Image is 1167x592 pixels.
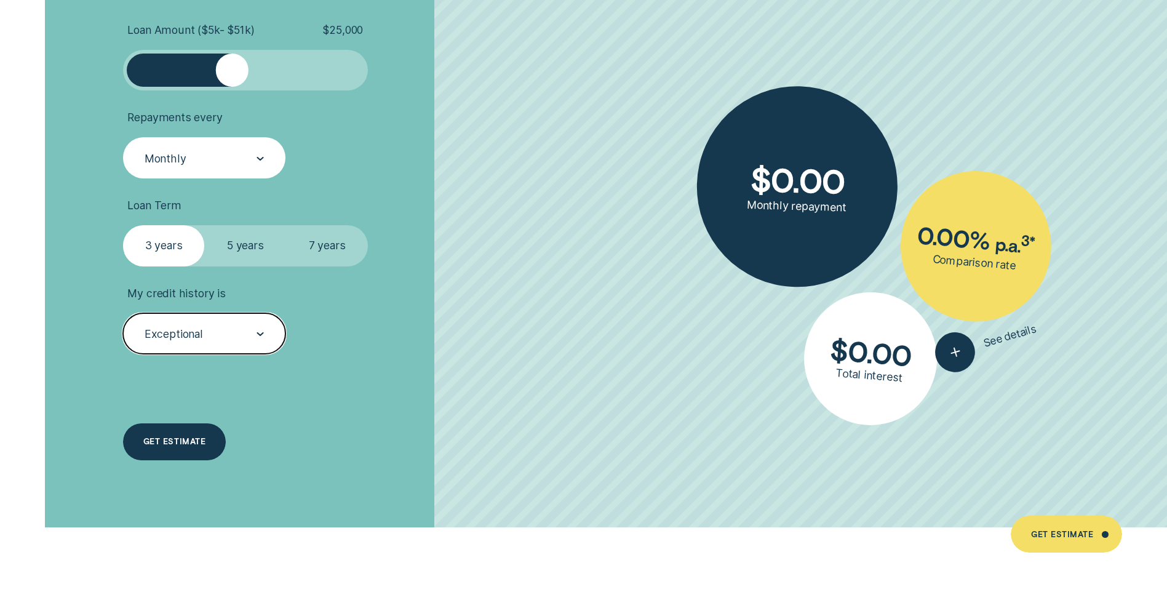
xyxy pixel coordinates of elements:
a: Get Estimate [1011,516,1122,553]
label: 3 years [123,225,205,266]
div: Monthly [145,152,186,166]
span: My credit history is [127,287,225,300]
button: See details [930,310,1042,377]
span: See details [982,322,1038,351]
span: $ 25,000 [322,23,363,37]
a: Get estimate [123,423,226,460]
div: Get estimate [143,438,205,446]
label: 7 years [286,225,368,266]
span: Loan Term [127,199,181,212]
div: Exceptional [145,327,203,341]
span: Loan Amount ( $5k - $51k ) [127,23,254,37]
span: Repayments every [127,111,222,124]
label: 5 years [204,225,286,266]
